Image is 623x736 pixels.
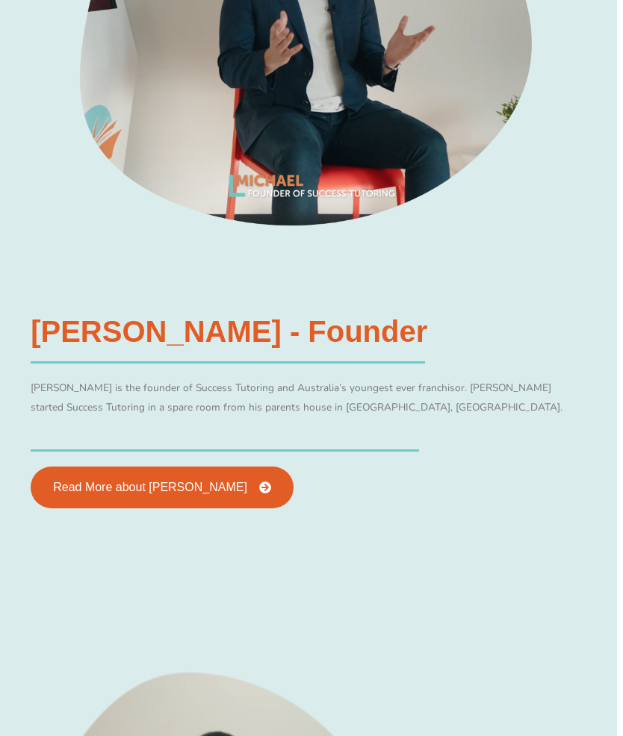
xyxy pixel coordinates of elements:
span: Read More about [PERSON_NAME] [53,482,247,494]
p: [PERSON_NAME] is the founder of Success Tutoring and Australia’s youngest ever franchisor. [PERSO... [31,379,586,417]
h3: [PERSON_NAME] - Founder [31,317,586,347]
a: Read More about [PERSON_NAME] [31,467,294,509]
iframe: Chat Widget [367,567,623,736]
